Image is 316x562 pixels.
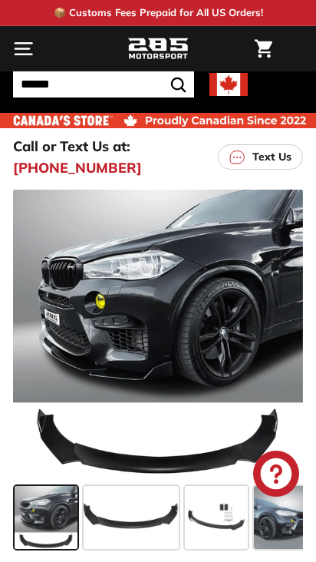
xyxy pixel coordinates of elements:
[54,5,263,21] p: 📦 Customs Fees Prepaid for All US Orders!
[127,36,189,62] img: Logo_285_Motorsport_areodynamics_components
[218,144,303,170] a: Text Us
[13,71,194,98] input: Search
[13,157,142,178] a: [PHONE_NUMBER]
[13,136,130,157] p: Call or Text Us at:
[249,451,304,501] inbox-online-store-chat: Shopify online store chat
[252,149,291,165] p: Text Us
[247,27,280,71] a: Cart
